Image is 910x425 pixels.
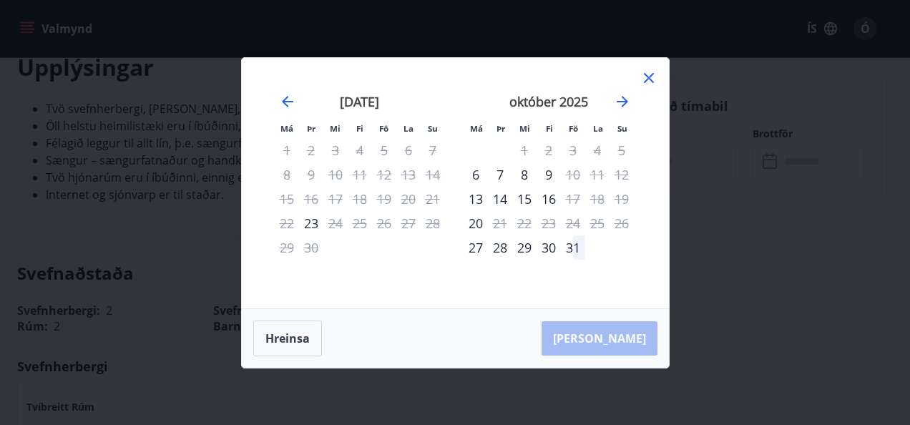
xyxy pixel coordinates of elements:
[509,93,588,110] strong: október 2025
[279,93,296,110] div: Move backward to switch to the previous month.
[372,187,396,211] td: Not available. föstudagur, 19. september 2025
[299,235,323,260] td: Not available. þriðjudagur, 30. september 2025
[299,162,323,187] td: Not available. þriðjudagur, 9. september 2025
[537,211,561,235] td: Not available. fimmtudagur, 23. október 2025
[585,138,610,162] td: Not available. laugardagur, 4. október 2025
[512,235,537,260] td: Choose miðvikudagur, 29. október 2025 as your check-in date. It’s available.
[275,211,299,235] td: Not available. mánudagur, 22. september 2025
[348,187,372,211] td: Not available. fimmtudagur, 18. september 2025
[512,162,537,187] td: Choose miðvikudagur, 8. október 2025 as your check-in date. It’s available.
[512,187,537,211] td: Choose miðvikudagur, 15. október 2025 as your check-in date. It’s available.
[537,162,561,187] td: Choose fimmtudagur, 9. október 2025 as your check-in date. It’s available.
[323,138,348,162] td: Not available. miðvikudagur, 3. september 2025
[537,235,561,260] td: Choose fimmtudagur, 30. október 2025 as your check-in date. It’s available.
[537,187,561,211] div: 16
[421,162,445,187] td: Not available. sunnudagur, 14. september 2025
[396,138,421,162] td: Not available. laugardagur, 6. september 2025
[253,321,322,356] button: Hreinsa
[537,138,561,162] td: Not available. fimmtudagur, 2. október 2025
[496,123,505,134] small: Þr
[372,162,396,187] td: Not available. föstudagur, 12. september 2025
[488,235,512,260] div: 28
[348,162,372,187] td: Not available. fimmtudagur, 11. september 2025
[519,123,530,134] small: Mi
[488,235,512,260] td: Choose þriðjudagur, 28. október 2025 as your check-in date. It’s available.
[280,123,293,134] small: Má
[488,211,512,235] td: Not available. þriðjudagur, 21. október 2025
[299,211,323,235] td: Choose þriðjudagur, 23. september 2025 as your check-in date. It’s available.
[307,123,315,134] small: Þr
[299,211,323,235] div: Aðeins innritun í boði
[546,123,553,134] small: Fi
[403,123,414,134] small: La
[348,138,372,162] td: Not available. fimmtudagur, 4. september 2025
[372,138,396,162] td: Not available. föstudagur, 5. september 2025
[464,235,488,260] td: Choose mánudagur, 27. október 2025 as your check-in date. It’s available.
[421,138,445,162] td: Not available. sunnudagur, 7. september 2025
[323,211,348,235] td: Not available. miðvikudagur, 24. september 2025
[561,162,585,187] td: Not available. föstudagur, 10. október 2025
[512,187,537,211] div: 15
[323,211,348,235] div: Aðeins útritun í boði
[464,187,488,211] div: Aðeins innritun í boði
[593,123,603,134] small: La
[585,211,610,235] td: Not available. laugardagur, 25. október 2025
[340,93,379,110] strong: [DATE]
[537,162,561,187] div: 9
[610,162,634,187] td: Not available. sunnudagur, 12. október 2025
[512,162,537,187] div: 8
[275,162,299,187] td: Not available. mánudagur, 8. september 2025
[561,211,585,235] td: Not available. föstudagur, 24. október 2025
[323,162,348,187] td: Not available. miðvikudagur, 10. september 2025
[561,162,585,187] div: Aðeins útritun í boði
[299,187,323,211] td: Not available. þriðjudagur, 16. september 2025
[275,187,299,211] td: Not available. mánudagur, 15. september 2025
[372,211,396,235] td: Not available. föstudagur, 26. september 2025
[537,235,561,260] div: 30
[561,187,585,211] td: Not available. föstudagur, 17. október 2025
[512,235,537,260] div: 29
[488,187,512,211] td: Choose þriðjudagur, 14. október 2025 as your check-in date. It’s available.
[323,187,348,211] td: Not available. miðvikudagur, 17. september 2025
[561,138,585,162] td: Not available. föstudagur, 3. október 2025
[464,187,488,211] td: Choose mánudagur, 13. október 2025 as your check-in date. It’s available.
[488,162,512,187] td: Choose þriðjudagur, 7. október 2025 as your check-in date. It’s available.
[299,138,323,162] td: Not available. þriðjudagur, 2. september 2025
[259,75,652,291] div: Calendar
[561,187,585,211] div: Aðeins útritun í boði
[488,211,512,235] div: Aðeins útritun í boði
[470,123,483,134] small: Má
[561,235,585,260] div: 31
[617,123,627,134] small: Su
[585,187,610,211] td: Not available. laugardagur, 18. október 2025
[275,235,299,260] td: Not available. mánudagur, 29. september 2025
[610,211,634,235] td: Not available. sunnudagur, 26. október 2025
[614,93,631,110] div: Move forward to switch to the next month.
[421,211,445,235] td: Not available. sunnudagur, 28. september 2025
[561,235,585,260] td: Choose föstudagur, 31. október 2025 as your check-in date. It’s available.
[464,162,488,187] div: Aðeins innritun í boði
[488,162,512,187] div: 7
[421,187,445,211] td: Not available. sunnudagur, 21. september 2025
[464,235,488,260] div: Aðeins innritun í boði
[379,123,388,134] small: Fö
[569,123,578,134] small: Fö
[610,138,634,162] td: Not available. sunnudagur, 5. október 2025
[396,211,421,235] td: Not available. laugardagur, 27. september 2025
[464,211,488,235] td: Choose mánudagur, 20. október 2025 as your check-in date. It’s available.
[488,187,512,211] div: 14
[275,138,299,162] td: Not available. mánudagur, 1. september 2025
[464,162,488,187] td: Choose mánudagur, 6. október 2025 as your check-in date. It’s available.
[512,138,537,162] td: Not available. miðvikudagur, 1. október 2025
[356,123,363,134] small: Fi
[330,123,341,134] small: Mi
[348,211,372,235] td: Not available. fimmtudagur, 25. september 2025
[396,162,421,187] td: Not available. laugardagur, 13. september 2025
[396,187,421,211] td: Not available. laugardagur, 20. september 2025
[537,187,561,211] td: Choose fimmtudagur, 16. október 2025 as your check-in date. It’s available.
[428,123,438,134] small: Su
[512,211,537,235] td: Not available. miðvikudagur, 22. október 2025
[464,211,488,235] div: Aðeins innritun í boði
[585,162,610,187] td: Not available. laugardagur, 11. október 2025
[610,187,634,211] td: Not available. sunnudagur, 19. október 2025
